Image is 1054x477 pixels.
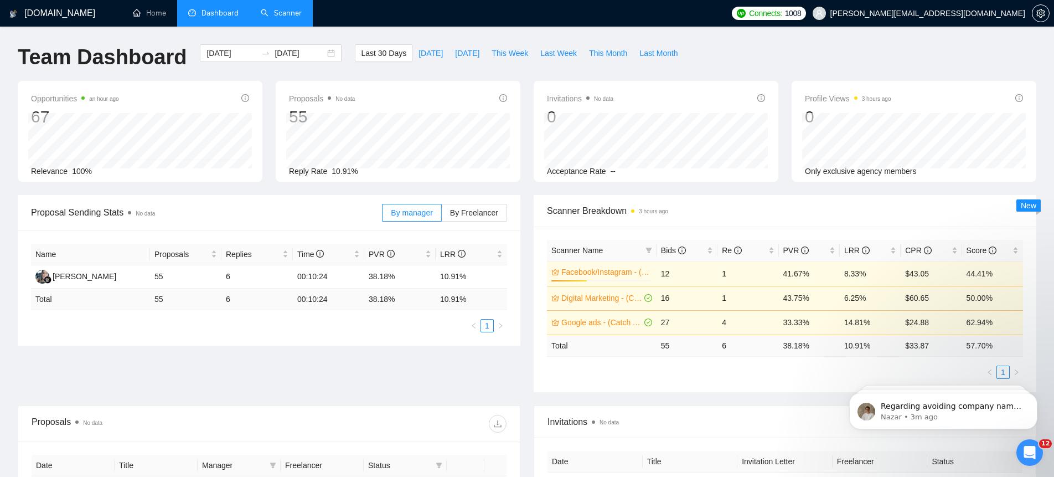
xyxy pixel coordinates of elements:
[150,265,221,289] td: 55
[901,310,962,335] td: $24.88
[74,346,147,390] button: Messages
[471,322,477,329] span: left
[174,18,196,40] img: Profile image for Nazar
[639,208,668,214] time: 3 hours ago
[717,310,778,335] td: 4
[901,261,962,286] td: $43.05
[202,459,265,471] span: Manager
[644,294,652,302] span: check-circle
[115,455,198,476] th: Title
[737,9,746,18] img: upwork-logo.png
[467,319,480,332] button: left
[547,167,606,176] span: Acceptance Rate
[481,320,493,332] a: 1
[31,244,150,265] th: Name
[717,335,778,356] td: 6
[35,271,116,280] a: MC[PERSON_NAME]
[16,299,205,331] div: ✅ How To: Connect your agency to [DOMAIN_NAME]
[289,106,355,127] div: 55
[497,322,504,329] span: right
[661,246,686,255] span: Bids
[289,167,327,176] span: Reply Rate
[534,44,583,62] button: Last Week
[779,310,840,335] td: 33.33%
[153,18,175,40] img: Profile image for Dima
[547,335,657,356] td: Total
[485,44,534,62] button: This Week
[983,366,996,379] li: Previous Page
[32,455,115,476] th: Date
[657,335,717,356] td: 55
[364,289,436,310] td: 38.18 %
[547,92,613,105] span: Invitations
[840,261,901,286] td: 8.33%
[594,96,613,102] span: No data
[489,415,507,433] button: download
[1010,366,1023,379] button: right
[962,261,1023,286] td: 44.41%
[862,247,870,254] span: info-circle
[805,167,917,176] span: Only exclusive agency members
[31,92,119,105] span: Opportunities
[24,373,49,381] span: Home
[31,289,150,310] td: Total
[1032,9,1050,18] a: setting
[611,167,616,176] span: --
[23,336,185,359] div: 🔠 GigRadar Search Syntax: Query Operators for Optimized Job Searches
[150,289,221,310] td: 55
[551,246,603,255] span: Scanner Name
[23,177,199,189] div: Recent message
[241,94,249,102] span: info-circle
[22,79,199,135] p: Hi [PERSON_NAME][EMAIL_ADDRESS][DOMAIN_NAME] 👋
[361,47,406,59] span: Last 30 Days
[11,232,210,262] div: Ask a question
[962,310,1023,335] td: 62.94%
[44,276,51,284] img: gigradar-bm.png
[499,94,507,102] span: info-circle
[175,373,193,381] span: Help
[316,250,324,258] span: info-circle
[722,246,742,255] span: Re
[18,44,187,70] h1: Team Dashboard
[335,96,355,102] span: No data
[805,106,891,127] div: 0
[547,451,643,473] th: Date
[833,370,1054,447] iframe: Intercom notifications message
[412,44,449,62] button: [DATE]
[924,247,932,254] span: info-circle
[281,455,364,476] th: Freelancer
[489,419,506,428] span: download
[364,265,436,289] td: 38.18%
[226,248,280,260] span: Replies
[148,346,221,390] button: Help
[436,289,507,310] td: 10.91 %
[83,420,102,426] span: No data
[206,47,257,59] input: Start date
[467,319,480,332] li: Previous Page
[492,47,528,59] span: This Week
[967,246,996,255] span: Score
[657,261,717,286] td: 12
[270,462,276,469] span: filter
[561,316,642,329] a: Google ads - (Catch All - Training) - $75
[221,265,293,289] td: 6
[643,242,654,259] span: filter
[297,250,324,259] span: Time
[983,366,996,379] button: left
[31,106,119,127] div: 67
[16,273,205,295] button: Search for help
[996,366,1010,379] li: 1
[450,208,498,217] span: By Freelancer
[989,247,996,254] span: info-circle
[1015,94,1023,102] span: info-circle
[547,106,613,127] div: 0
[188,9,196,17] span: dashboard
[815,9,823,17] span: user
[551,268,559,276] span: crown
[600,419,619,425] span: No data
[293,289,364,310] td: 00:10:24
